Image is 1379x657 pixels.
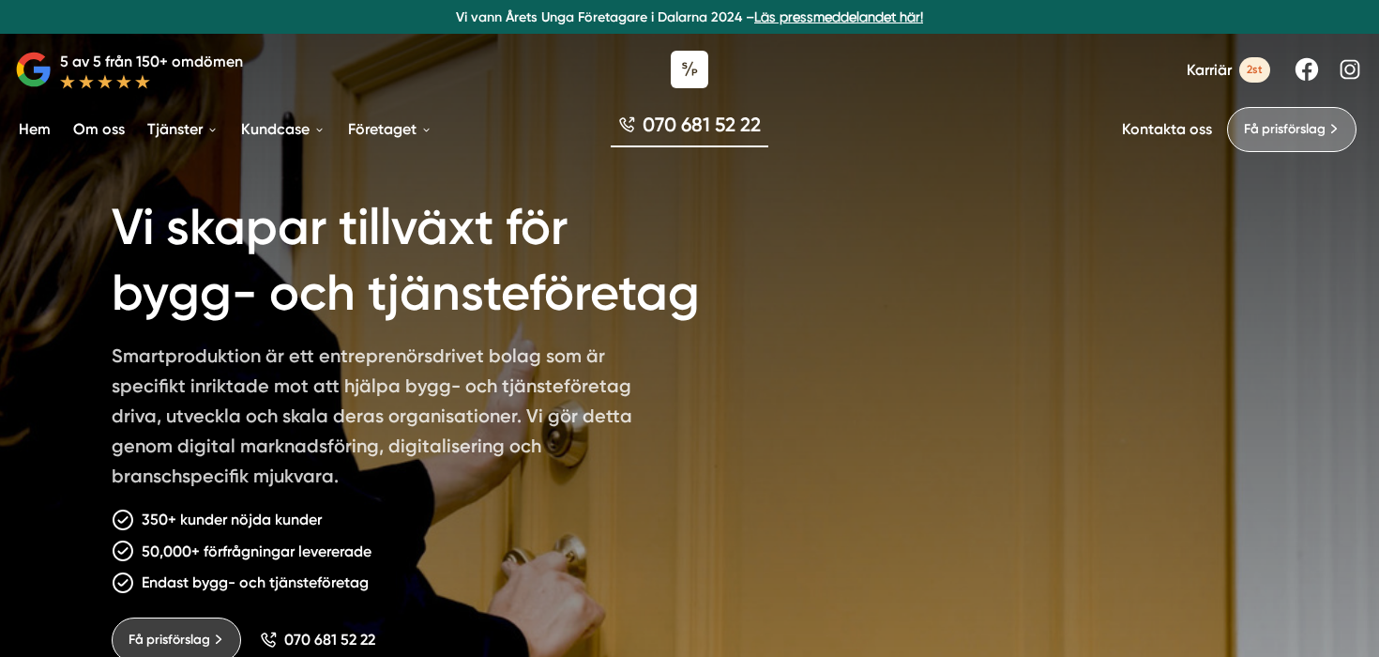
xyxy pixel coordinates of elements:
span: Karriär [1187,61,1232,79]
a: Tjänster [144,105,222,153]
p: Vi vann Årets Unga Företagare i Dalarna 2024 – [8,8,1371,26]
span: 070 681 52 22 [284,631,375,649]
a: Karriär 2st [1187,57,1270,83]
p: 5 av 5 från 150+ omdömen [60,50,243,73]
h1: Vi skapar tillväxt för bygg- och tjänsteföretag [112,173,767,341]
span: 070 681 52 22 [643,111,761,138]
a: Om oss [69,105,129,153]
p: Endast bygg- och tjänsteföretag [142,571,369,594]
p: Smartproduktion är ett entreprenörsdrivet bolag som är specifikt inriktade mot att hjälpa bygg- o... [112,341,652,498]
p: 50,000+ förfrågningar levererade [142,540,371,563]
a: Kontakta oss [1122,120,1212,138]
span: Få prisförslag [129,630,210,650]
a: Läs pressmeddelandet här! [754,9,923,24]
span: Få prisförslag [1244,119,1326,140]
a: 070 681 52 22 [611,111,768,147]
span: 2st [1239,57,1270,83]
a: Kundcase [237,105,329,153]
a: Hem [15,105,54,153]
p: 350+ kunder nöjda kunder [142,508,322,531]
a: Få prisförslag [1227,107,1356,152]
a: 070 681 52 22 [260,631,375,649]
a: Företaget [344,105,436,153]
